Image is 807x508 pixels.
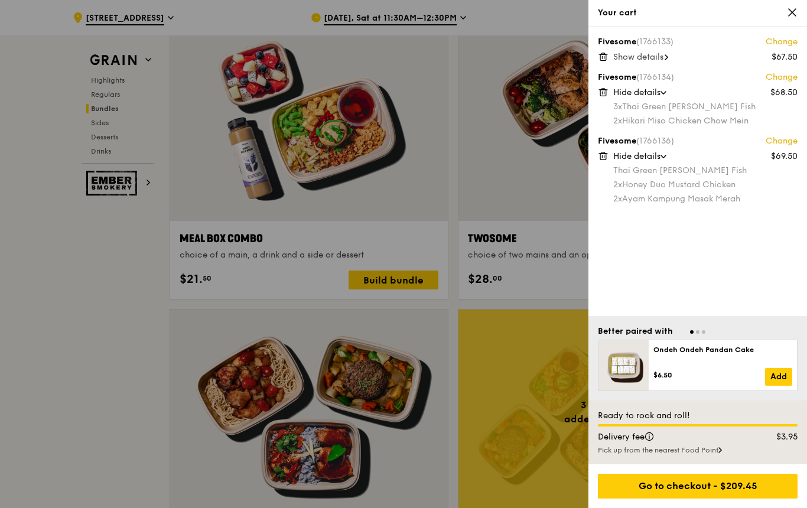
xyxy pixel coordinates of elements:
[598,474,798,499] div: Go to checkout - $209.45
[702,330,705,334] span: Go to slide 3
[696,330,699,334] span: Go to slide 2
[766,71,798,83] a: Change
[771,151,798,162] div: $69.50
[598,36,798,48] div: Fivesome
[613,101,798,113] div: Thai Green [PERSON_NAME] Fish
[766,135,798,147] a: Change
[613,194,622,204] span: 2x
[591,431,751,443] div: Delivery fee
[598,7,798,19] div: Your cart
[613,151,660,161] span: Hide details
[613,179,798,191] div: Honey Duo Mustard Chicken
[598,325,673,337] div: Better paired with
[613,165,798,177] div: Thai Green [PERSON_NAME] Fish
[613,102,622,112] span: 3x
[772,51,798,63] div: $67.50
[613,115,798,127] div: Hikari Miso Chicken Chow Mein
[613,180,622,190] span: 2x
[765,368,792,386] a: Add
[636,72,674,82] span: (1766134)
[613,87,660,97] span: Hide details
[613,193,798,205] div: Ayam Kampung Masak Merah
[751,431,805,443] div: $3.95
[598,445,798,455] div: Pick up from the nearest Food Point
[690,330,694,334] span: Go to slide 1
[598,71,798,83] div: Fivesome
[598,410,798,422] div: Ready to rock and roll!
[613,116,622,126] span: 2x
[766,36,798,48] a: Change
[598,135,798,147] div: Fivesome
[613,52,663,62] span: Show details
[653,345,792,354] div: Ondeh Ondeh Pandan Cake
[653,370,765,380] div: $6.50
[636,37,673,47] span: (1766133)
[770,87,798,99] div: $68.50
[636,136,674,146] span: (1766136)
